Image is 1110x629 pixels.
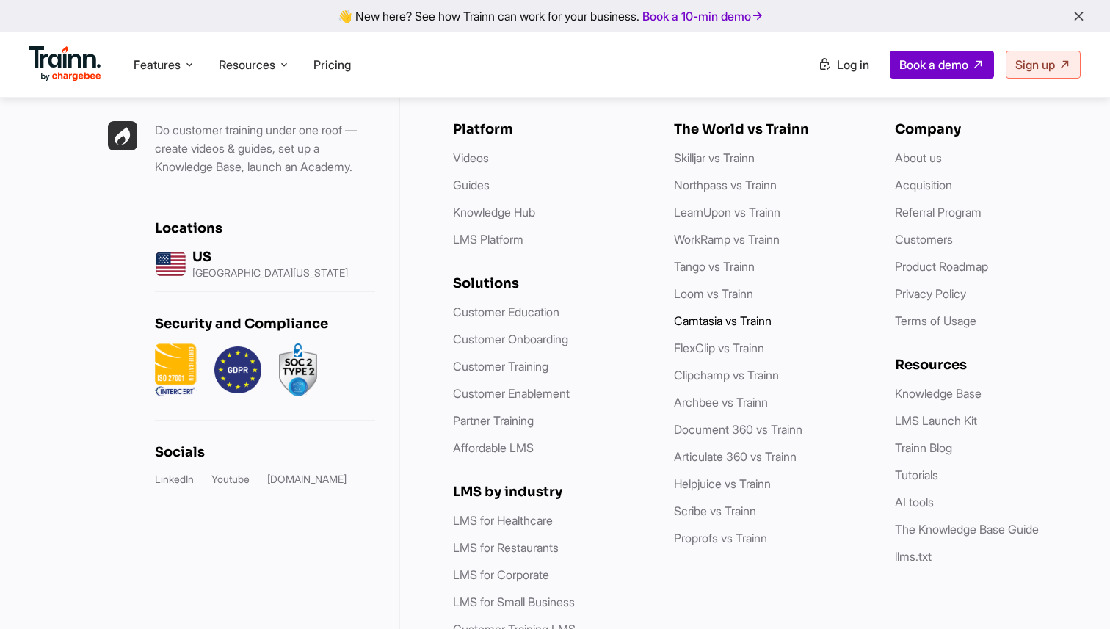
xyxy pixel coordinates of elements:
[155,220,375,236] div: Locations
[809,51,878,78] a: Log in
[1006,51,1081,79] a: Sign up
[674,503,756,518] a: Scribe vs Trainn
[899,57,968,72] span: Book a demo
[192,268,348,278] p: [GEOGRAPHIC_DATA][US_STATE]
[674,232,780,247] a: WorkRamp vs Trainn
[313,57,351,72] a: Pricing
[674,395,768,410] a: Archbee vs Trainn
[29,46,101,81] img: Trainn Logo
[453,205,535,219] a: Knowledge Hub
[895,178,952,192] a: Acquisition
[192,249,348,265] div: US
[674,476,771,491] a: Helpjuice vs Trainn
[453,121,645,137] div: Platform
[674,205,780,219] a: LearnUpon vs Trainn
[279,343,317,396] img: soc2
[837,57,869,72] span: Log in
[453,305,559,319] a: Customer Education
[155,248,186,280] img: us headquarters
[453,359,548,374] a: Customer Training
[453,178,490,192] a: Guides
[674,121,866,137] div: The World vs Trainn
[895,205,982,219] a: Referral Program
[895,259,988,274] a: Product Roadmap
[1015,57,1055,72] span: Sign up
[895,549,932,564] a: llms.txt
[895,286,966,301] a: Privacy Policy
[895,357,1087,373] div: Resources
[155,472,194,487] a: LinkedIn
[214,343,261,396] img: GDPR.png
[453,513,553,528] a: LMS for Healthcare
[674,449,797,464] a: Articulate 360 vs Trainn
[895,440,952,455] a: Trainn Blog
[453,275,645,291] div: Solutions
[134,57,181,73] span: Features
[895,386,982,401] a: Knowledge Base
[453,595,575,609] a: LMS for Small Business
[219,57,275,73] span: Resources
[453,386,570,401] a: Customer Enablement
[674,422,802,437] a: Document 360 vs Trainn
[211,472,250,487] a: Youtube
[155,343,197,396] img: ISO
[895,495,934,509] a: AI tools
[674,286,753,301] a: Loom vs Trainn
[639,6,767,26] a: Book a 10-min demo
[895,121,1087,137] div: Company
[453,567,549,582] a: LMS for Corporate
[674,178,777,192] a: Northpass vs Trainn
[108,121,137,150] img: Trainn | everything under one roof
[453,413,534,428] a: Partner Training
[453,232,523,247] a: LMS Platform
[155,316,375,332] div: Security and Compliance
[1037,559,1110,629] iframe: Chat Widget
[453,540,559,555] a: LMS for Restaurants
[453,332,568,346] a: Customer Onboarding
[453,440,534,455] a: Affordable LMS
[895,313,976,328] a: Terms of Usage
[267,472,347,487] a: [DOMAIN_NAME]
[453,484,645,500] div: LMS by industry
[155,121,375,176] p: Do customer training under one roof — create videos & guides, set up a Knowledge Base, launch an ...
[674,341,764,355] a: FlexClip vs Trainn
[895,150,942,165] a: About us
[674,368,779,382] a: Clipchamp vs Trainn
[895,413,977,428] a: LMS Launch Kit
[895,232,953,247] a: Customers
[674,259,755,274] a: Tango vs Trainn
[674,531,767,545] a: Proprofs vs Trainn
[895,468,938,482] a: Tutorials
[890,51,994,79] a: Book a demo
[453,150,489,165] a: Videos
[155,444,375,460] div: Socials
[674,313,772,328] a: Camtasia vs Trainn
[674,150,755,165] a: Skilljar vs Trainn
[895,522,1039,537] a: The Knowledge Base Guide
[9,9,1101,23] div: 👋 New here? See how Trainn can work for your business.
